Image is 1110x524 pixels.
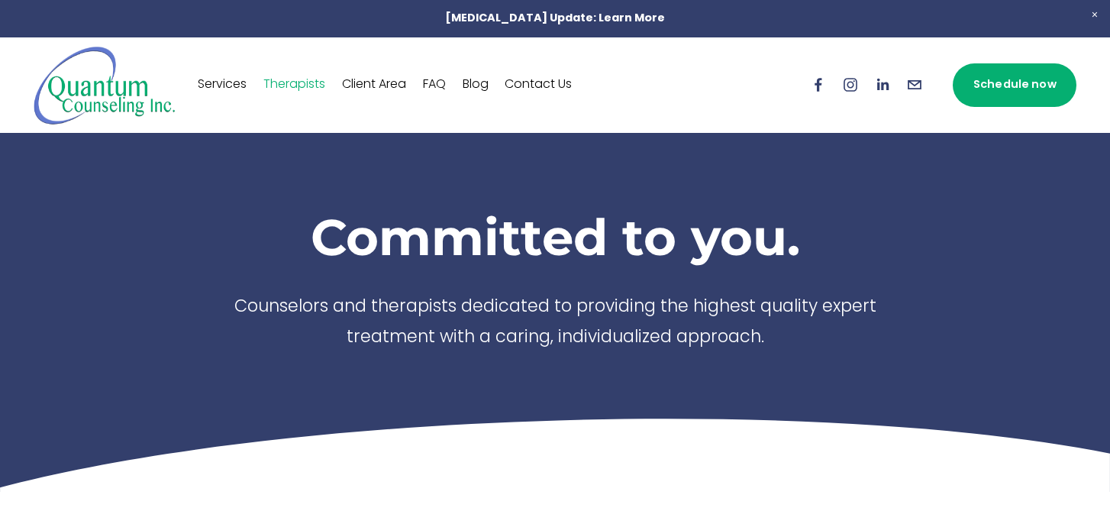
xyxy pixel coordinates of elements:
a: Blog [463,73,489,97]
a: Instagram [842,76,859,93]
a: Contact Us [505,73,572,97]
p: Counselors and therapists dedicated to providing the highest quality expert treatment with a cari... [211,293,899,354]
a: LinkedIn [874,76,891,93]
a: Schedule now [953,63,1076,107]
a: info@quantumcounselinginc.com [906,76,923,93]
img: Quantum Counseling Inc. | Change starts here. [34,45,176,125]
a: Therapists [263,73,325,97]
a: Client Area [342,73,406,97]
h1: Committed to you. [211,206,899,267]
a: FAQ [423,73,446,97]
a: Services [198,73,247,97]
a: Facebook [810,76,827,93]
